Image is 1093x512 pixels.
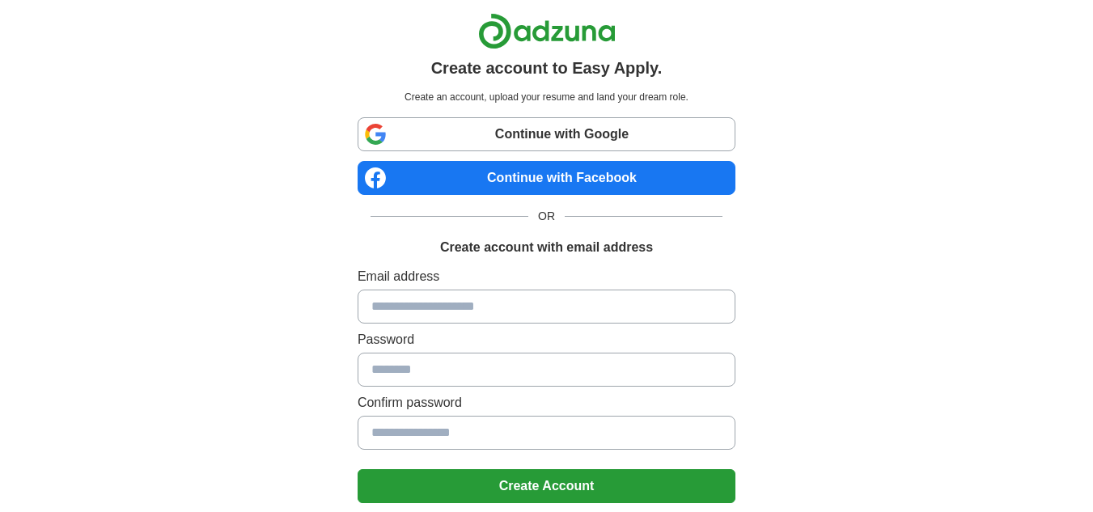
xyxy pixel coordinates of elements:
a: Continue with Facebook [358,161,735,195]
label: Email address [358,267,735,286]
label: Password [358,330,735,349]
span: OR [528,208,565,225]
a: Continue with Google [358,117,735,151]
label: Confirm password [358,393,735,413]
p: Create an account, upload your resume and land your dream role. [361,90,732,104]
img: Adzuna logo [478,13,616,49]
button: Create Account [358,469,735,503]
h1: Create account to Easy Apply. [431,56,663,80]
h1: Create account with email address [440,238,653,257]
